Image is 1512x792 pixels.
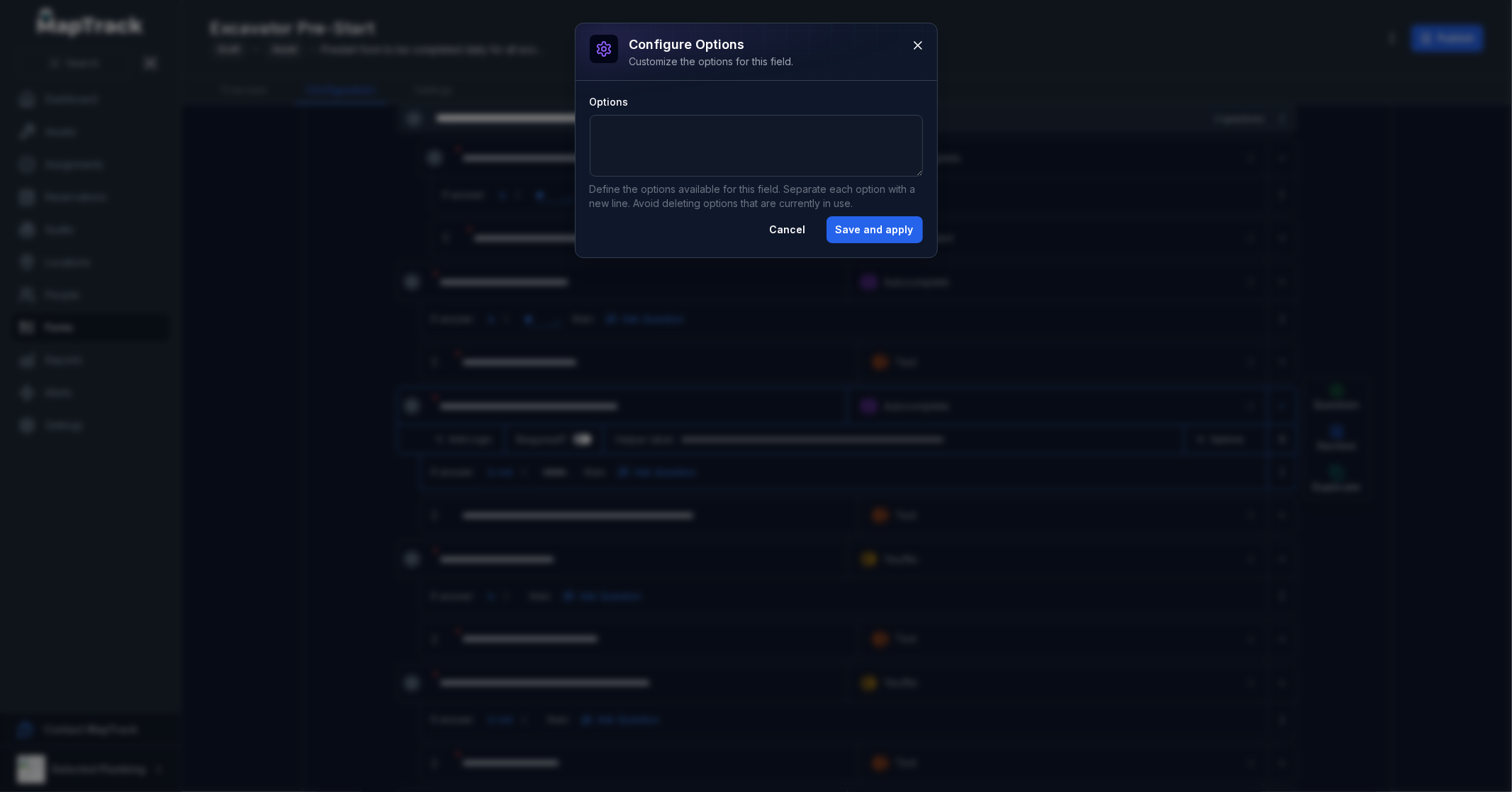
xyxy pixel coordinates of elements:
[590,182,923,211] p: Define the options available for this field. Separate each option with a new line. Avoid deleting...
[629,55,794,69] div: Customize the options for this field.
[827,216,923,243] button: Save and apply
[629,35,794,55] h3: Configure options
[590,95,629,109] label: Options
[761,216,815,243] button: Cancel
